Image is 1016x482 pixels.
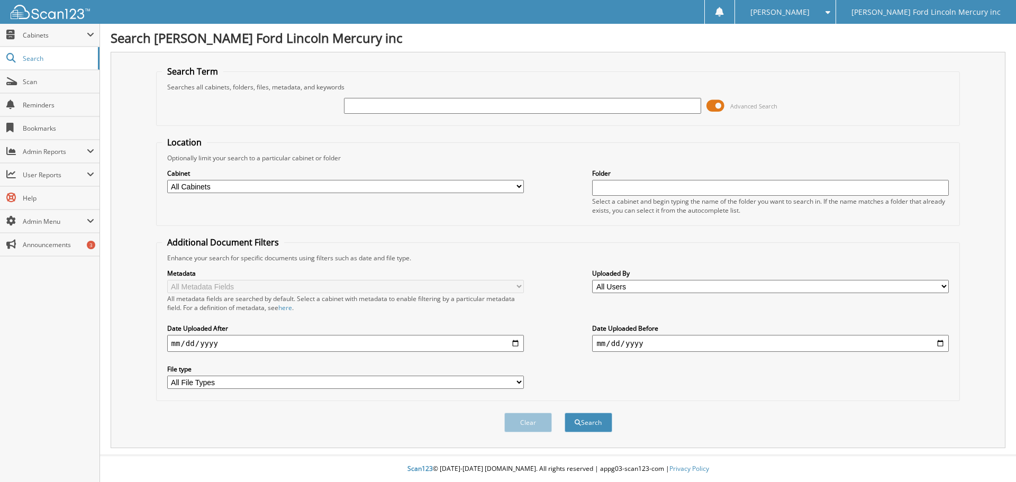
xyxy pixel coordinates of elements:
[592,269,949,278] label: Uploaded By
[162,153,955,162] div: Optionally limit your search to a particular cabinet or folder
[167,335,524,352] input: start
[23,147,87,156] span: Admin Reports
[162,83,955,92] div: Searches all cabinets, folders, files, metadata, and keywords
[23,101,94,110] span: Reminders
[167,269,524,278] label: Metadata
[162,66,223,77] legend: Search Term
[592,169,949,178] label: Folder
[162,237,284,248] legend: Additional Document Filters
[278,303,292,312] a: here
[23,54,93,63] span: Search
[504,413,552,432] button: Clear
[23,124,94,133] span: Bookmarks
[592,197,949,215] div: Select a cabinet and begin typing the name of the folder you want to search in. If the name match...
[851,9,1001,15] span: [PERSON_NAME] Ford Lincoln Mercury inc
[23,240,94,249] span: Announcements
[167,294,524,312] div: All metadata fields are searched by default. Select a cabinet with metadata to enable filtering b...
[167,365,524,374] label: File type
[565,413,612,432] button: Search
[23,194,94,203] span: Help
[592,335,949,352] input: end
[111,29,1005,47] h1: Search [PERSON_NAME] Ford Lincoln Mercury inc
[23,31,87,40] span: Cabinets
[23,77,94,86] span: Scan
[23,217,87,226] span: Admin Menu
[750,9,810,15] span: [PERSON_NAME]
[167,169,524,178] label: Cabinet
[162,137,207,148] legend: Location
[592,324,949,333] label: Date Uploaded Before
[669,464,709,473] a: Privacy Policy
[11,5,90,19] img: scan123-logo-white.svg
[162,253,955,262] div: Enhance your search for specific documents using filters such as date and file type.
[167,324,524,333] label: Date Uploaded After
[87,241,95,249] div: 3
[23,170,87,179] span: User Reports
[407,464,433,473] span: Scan123
[100,456,1016,482] div: © [DATE]-[DATE] [DOMAIN_NAME]. All rights reserved | appg03-scan123-com |
[730,102,777,110] span: Advanced Search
